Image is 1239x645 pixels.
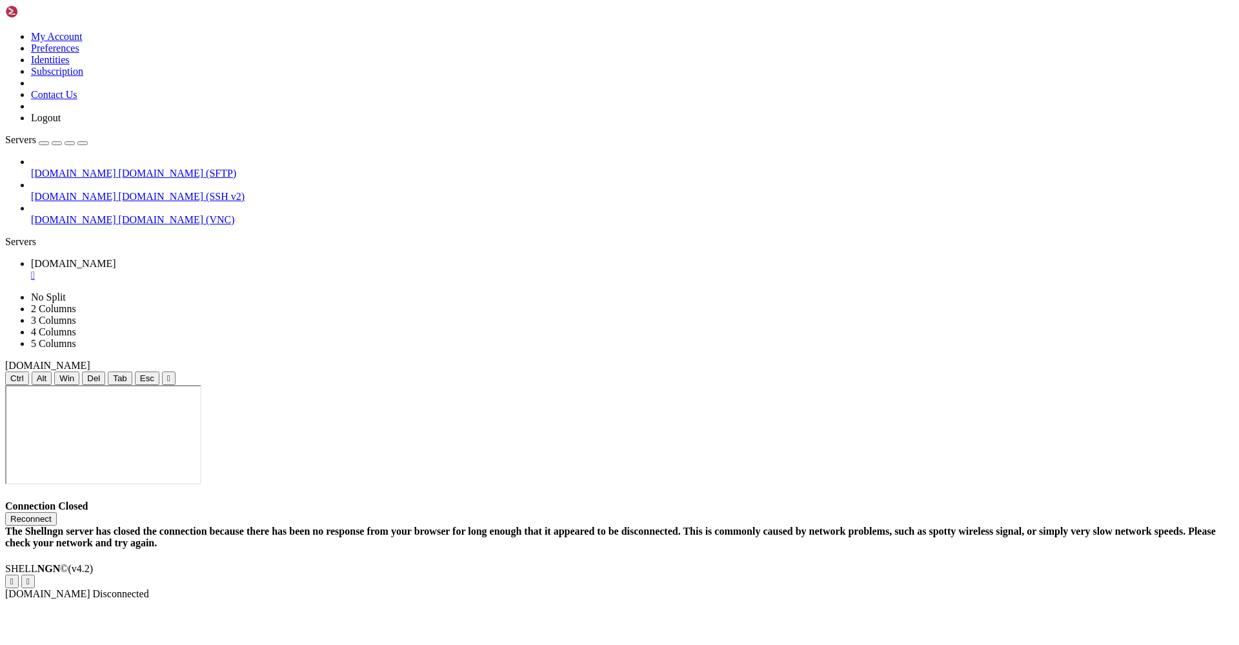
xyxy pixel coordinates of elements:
a: No Split [31,292,66,303]
a: h.ycloud.info [31,258,1234,281]
a: Servers [5,134,88,145]
a: Preferences [31,43,79,54]
span: Esc [140,373,154,383]
button: Reconnect [5,512,57,526]
button:  [162,372,176,385]
a: 5 Columns [31,338,76,349]
span: [DOMAIN_NAME] [31,258,116,269]
span: SHELL © [5,563,93,574]
div:  [167,373,170,383]
span: [DOMAIN_NAME] [31,191,116,202]
button: Esc [135,372,159,385]
button:  [21,575,35,588]
a: Identities [31,54,70,65]
span: Tab [113,373,127,383]
button:  [5,575,19,588]
span: [DOMAIN_NAME] (VNC) [119,214,235,225]
div: Servers [5,236,1234,248]
span: [DOMAIN_NAME] [5,588,90,599]
a: [DOMAIN_NAME] [DOMAIN_NAME] (SFTP) [31,168,1234,179]
button: Ctrl [5,372,29,385]
span: [DOMAIN_NAME] [5,360,90,371]
span: Disconnected [93,588,149,599]
span: Win [59,373,74,383]
a: [DOMAIN_NAME] [DOMAIN_NAME] (SSH v2) [31,191,1234,203]
span: [DOMAIN_NAME] (SSH v2) [119,191,245,202]
img: Shellngn [5,5,79,18]
a:  [31,270,1234,281]
div: The Shellngn server has closed the connection because there has been no response from your browse... [5,526,1234,549]
button: Win [54,372,79,385]
a: 3 Columns [31,315,76,326]
span: Ctrl [10,373,24,383]
span: Del [87,373,100,383]
li: [DOMAIN_NAME] [DOMAIN_NAME] (SFTP) [31,156,1234,179]
b: NGN [37,563,61,574]
button: Alt [32,372,52,385]
button: Tab [108,372,132,385]
span: [DOMAIN_NAME] (SFTP) [119,168,237,179]
a: 2 Columns [31,303,76,314]
div:  [26,577,30,586]
a: 4 Columns [31,326,76,337]
li: [DOMAIN_NAME] [DOMAIN_NAME] (VNC) [31,203,1234,226]
li: [DOMAIN_NAME] [DOMAIN_NAME] (SSH v2) [31,179,1234,203]
a: Subscription [31,66,83,77]
a: Logout [31,112,61,123]
a: [DOMAIN_NAME] [DOMAIN_NAME] (VNC) [31,214,1234,226]
span: Servers [5,134,36,145]
span: Connection Closed [5,501,88,511]
span: [DOMAIN_NAME] [31,214,116,225]
a: My Account [31,31,83,42]
button: Del [82,372,105,385]
a: Contact Us [31,89,77,100]
div:  [10,577,14,586]
span: 4.2.0 [68,563,94,574]
span: [DOMAIN_NAME] [31,168,116,179]
span: Alt [37,373,47,383]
